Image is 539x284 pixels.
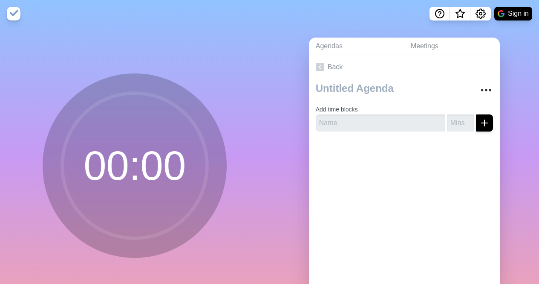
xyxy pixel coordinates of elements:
button: What’s new [450,7,470,20]
a: Meetings [404,38,500,55]
input: Name [316,114,445,132]
label: Add time blocks [316,106,358,113]
button: Help [429,7,450,20]
a: Back [309,55,500,79]
button: Settings [470,7,491,20]
button: More [478,82,495,99]
img: google logo [498,10,504,17]
input: Mins [447,114,474,132]
button: Sign in [494,7,532,20]
a: Agendas [309,38,404,55]
img: timeblocks logo [7,7,20,20]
